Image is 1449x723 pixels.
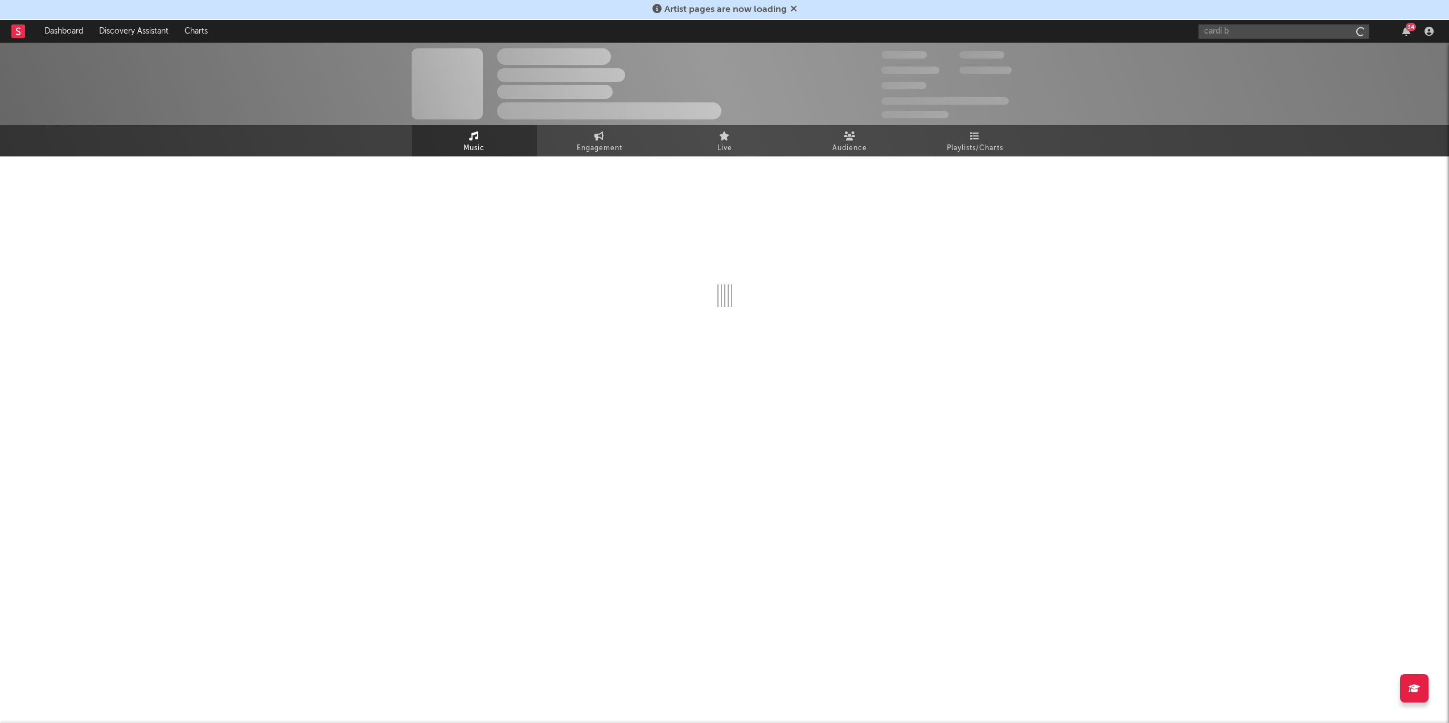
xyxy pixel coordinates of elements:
a: Audience [787,125,913,156]
a: Engagement [537,125,662,156]
input: Search for artists [1198,24,1369,39]
a: Playlists/Charts [913,125,1038,156]
span: 1,000,000 [959,67,1012,74]
a: Charts [176,20,216,43]
a: Discovery Assistant [91,20,176,43]
span: Playlists/Charts [947,142,1003,155]
span: Music [463,142,485,155]
span: Artist pages are now loading [664,5,787,14]
div: 34 [1406,23,1416,31]
span: Live [717,142,732,155]
a: Music [412,125,537,156]
a: Dashboard [36,20,91,43]
span: Audience [832,142,867,155]
span: 300,000 [881,51,927,59]
span: Engagement [577,142,622,155]
a: Live [662,125,787,156]
span: Jump Score: 85.0 [881,111,949,118]
span: 100,000 [959,51,1004,59]
span: Dismiss [790,5,797,14]
button: 34 [1402,27,1410,36]
span: 50,000,000 [881,67,939,74]
span: 100,000 [881,82,926,89]
span: 50,000,000 Monthly Listeners [881,97,1009,105]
